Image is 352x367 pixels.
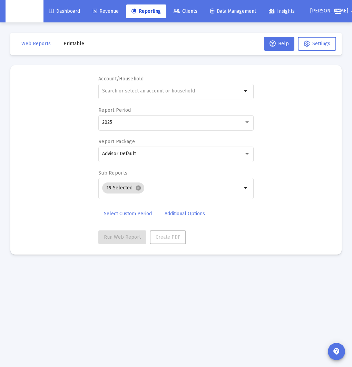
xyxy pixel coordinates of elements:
[49,8,80,14] span: Dashboard
[98,170,127,176] label: Sub Reports
[98,230,146,244] button: Run Web Report
[174,8,197,14] span: Clients
[264,37,294,51] button: Help
[102,119,112,125] span: 2025
[135,185,141,191] mat-icon: cancel
[263,4,300,18] a: Insights
[131,8,161,14] span: Reporting
[16,37,56,51] button: Web Reports
[242,87,250,95] mat-icon: arrow_drop_down
[58,37,90,51] button: Printable
[205,4,262,18] a: Data Management
[63,41,84,47] span: Printable
[102,182,144,194] mat-chip: 19 Selected
[302,4,329,18] button: [PERSON_NAME]
[165,211,205,217] span: Additional Options
[21,41,51,47] span: Web Reports
[269,8,295,14] span: Insights
[11,4,38,18] img: Dashboard
[150,230,186,244] button: Create PDF
[312,41,330,47] span: Settings
[168,4,203,18] a: Clients
[156,234,180,240] span: Create PDF
[104,234,141,240] span: Run Web Report
[87,4,124,18] a: Revenue
[102,151,136,157] span: Advisor Default
[102,181,242,195] mat-chip-list: Selection
[126,4,166,18] a: Reporting
[98,107,131,113] label: Report Period
[270,41,289,47] span: Help
[298,37,336,51] button: Settings
[210,8,256,14] span: Data Management
[98,76,144,82] label: Account/Household
[104,211,152,217] span: Select Custom Period
[102,88,242,94] input: Search or select an account or household
[98,139,135,145] label: Report Package
[242,184,250,192] mat-icon: arrow_drop_down
[93,8,119,14] span: Revenue
[43,4,86,18] a: Dashboard
[332,347,341,356] mat-icon: contact_support
[310,8,348,14] span: [PERSON_NAME]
